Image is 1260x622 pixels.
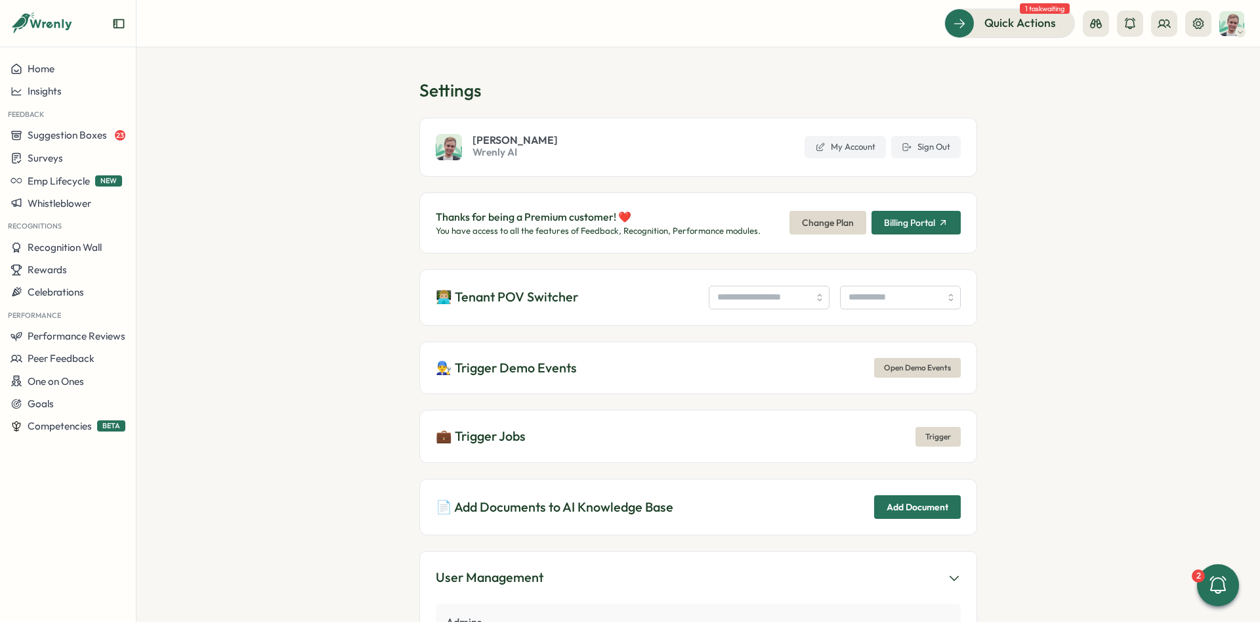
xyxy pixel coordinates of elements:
a: My Account [805,136,886,158]
span: Emp Lifecycle [28,175,90,187]
span: 1 task waiting [1020,3,1070,14]
span: Quick Actions [984,14,1056,32]
span: One on Ones [28,375,84,388]
span: BETA [97,420,125,432]
button: Change Plan [789,211,866,234]
span: Home [28,62,54,75]
div: 2 [1192,569,1205,583]
button: Quick Actions [944,9,1075,37]
span: Competencies [28,420,92,432]
p: You have access to all the features of Feedback, Recognition, Performance modules. [436,225,761,237]
p: 📄 Add Documents to AI Knowledge Base [436,497,673,518]
span: Sign Out [917,141,950,153]
div: User Management [436,567,543,588]
p: Thanks for being a Premium customer! ❤️ [436,209,761,225]
span: Peer Feedback [28,352,94,365]
img: Matt Brooks [1219,11,1244,36]
img: Matt Brooks [436,134,462,160]
button: Sign Out [891,136,961,158]
p: 👨‍🔧 Trigger Demo Events [436,358,577,378]
button: Trigger [915,427,961,447]
button: Open Demo Events [874,358,961,378]
button: Billing Portal [871,211,961,234]
button: Add Document [874,495,961,519]
span: Change Plan [802,211,854,234]
span: Recognition Wall [28,241,102,254]
span: Open Demo Events [884,359,951,377]
span: Celebrations [28,286,84,298]
span: Rewards [28,263,67,276]
span: NEW [95,175,122,187]
span: Suggestion Boxes [28,129,107,141]
span: 23 [115,130,125,141]
span: Add Document [887,496,948,518]
span: Goals [28,397,54,410]
h1: Settings [419,79,977,102]
p: 💼 Trigger Jobs [436,426,526,447]
span: Performance Reviews [28,330,125,342]
span: Trigger [925,428,951,446]
button: 2 [1197,564,1239,606]
span: Wrenly AI [472,145,558,160]
span: Surveys [28,152,63,164]
button: Expand sidebar [112,17,125,30]
span: Billing Portal [884,218,935,227]
span: Whistleblower [28,197,91,210]
button: User Management [436,567,961,588]
span: [PERSON_NAME] [472,135,558,145]
span: My Account [831,141,875,153]
p: 👨🏼‍💻 Tenant POV Switcher [436,287,578,307]
span: Insights [28,85,62,97]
